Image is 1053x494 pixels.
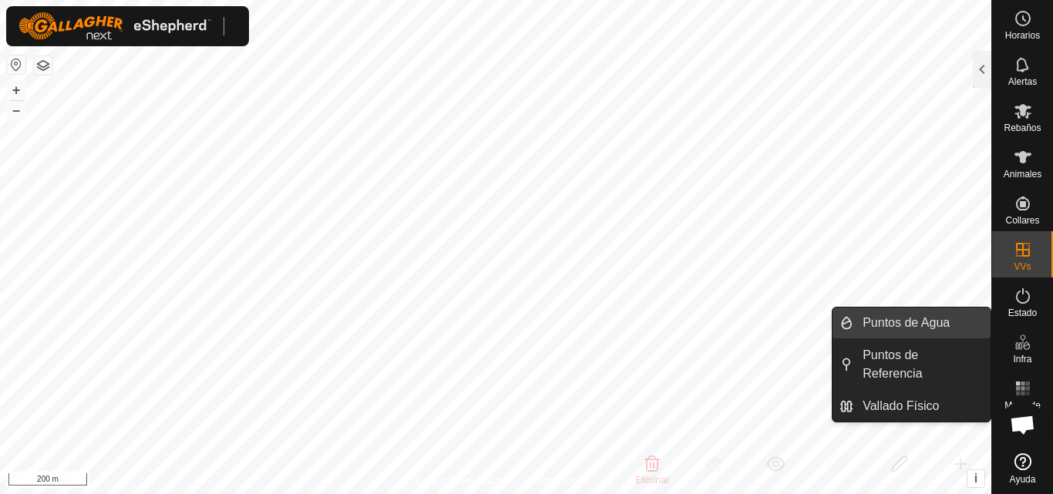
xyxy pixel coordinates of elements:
[1005,31,1040,40] span: Horarios
[7,81,25,99] button: +
[1014,262,1031,271] span: VVs
[863,397,939,415] span: Vallado Físico
[34,56,52,75] button: Capas del Mapa
[1013,355,1031,364] span: Infra
[19,12,211,40] img: Logo Gallagher
[996,401,1049,419] span: Mapa de Calor
[833,340,991,389] li: Puntos de Referencia
[7,55,25,74] button: Restablecer Mapa
[863,314,950,332] span: Puntos de Agua
[1008,308,1037,318] span: Estado
[523,474,575,488] a: Contáctenos
[1000,402,1046,448] div: Chat abierto
[1010,475,1036,484] span: Ayuda
[992,447,1053,490] a: Ayuda
[853,340,991,389] a: Puntos de Referencia
[863,346,981,383] span: Puntos de Referencia
[833,391,991,422] li: Vallado Físico
[853,307,991,338] a: Puntos de Agua
[967,470,984,487] button: i
[853,391,991,422] a: Vallado Físico
[7,101,25,119] button: –
[1004,123,1041,133] span: Rebaños
[416,474,505,488] a: Política de Privacidad
[1004,170,1041,179] span: Animales
[1005,216,1039,225] span: Collares
[833,307,991,338] li: Puntos de Agua
[1008,77,1037,86] span: Alertas
[974,472,977,485] span: i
